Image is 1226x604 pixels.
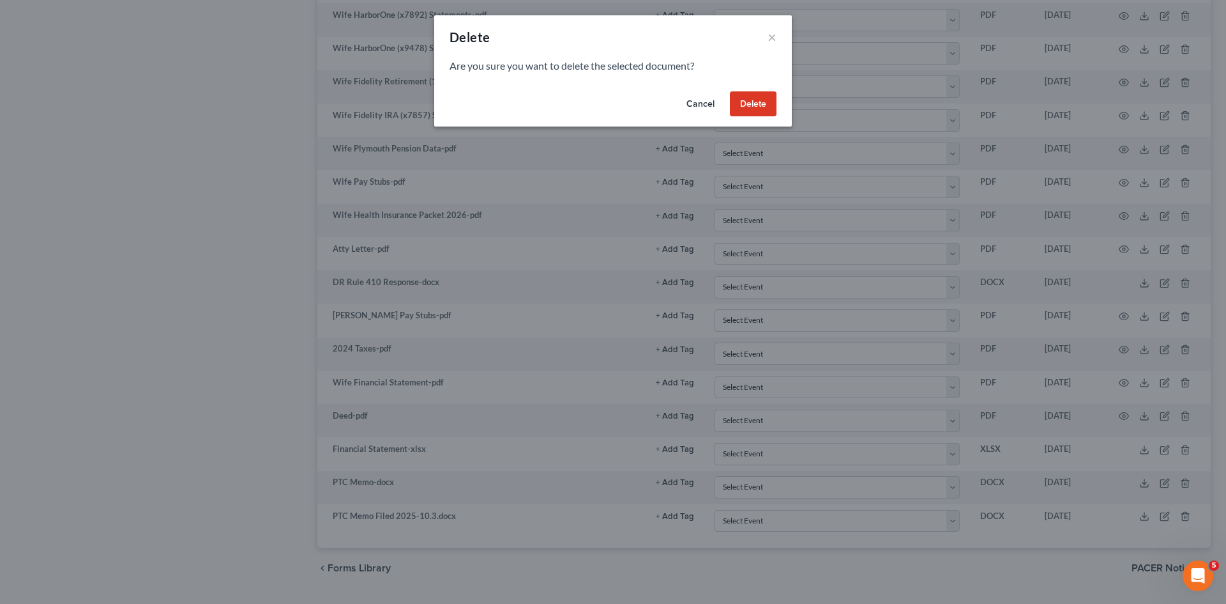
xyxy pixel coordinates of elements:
[676,91,725,117] button: Cancel
[450,59,776,74] p: Are you sure you want to delete the selected document?
[730,91,776,117] button: Delete
[768,29,776,45] button: ×
[450,28,490,46] div: Delete
[1209,561,1219,571] span: 5
[1183,561,1213,591] iframe: Intercom live chat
